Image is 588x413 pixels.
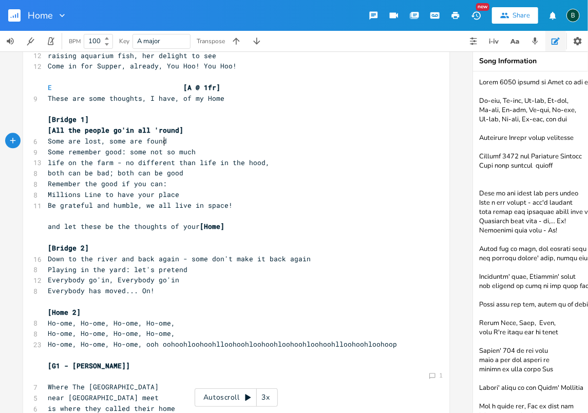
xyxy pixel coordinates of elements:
[492,7,538,24] button: Share
[200,222,224,231] span: [Home]
[566,9,580,22] div: BruCe
[48,318,175,328] span: Ho-ome, Ho-ome, Ho-ome, Ho-ome,
[197,38,225,44] div: Transpose
[48,404,175,413] span: is where they called their home
[466,6,486,25] button: New
[69,39,81,44] div: BPM
[439,372,443,379] div: 1
[48,158,270,167] span: life on the farm - no different than life in the hood,
[48,308,81,317] span: [Home 2]
[48,147,196,156] span: Some remember good: some not so much
[48,286,155,295] span: Everybody has moved... On!
[48,115,89,124] span: [Bridge 1]
[48,254,311,263] span: Down to the river and back again - some don't make it back again
[48,136,167,146] span: Some are lost, some are found
[48,61,237,70] span: Come in for Supper, already, You Hoo! You Hoo!
[48,94,224,103] span: These are some thoughts, I have, of my Home
[28,11,53,20] span: Home
[48,190,179,199] span: Millions Line to have your place
[48,125,183,135] span: [All the people go'in all 'round]
[48,201,233,210] span: Be grateful and humble, we all live in space!
[195,388,278,407] div: Autoscroll
[183,83,220,92] span: [A @ 1fr]
[48,168,183,177] span: both can be bad; both can be good
[119,38,129,44] div: Key
[48,265,187,274] span: Playing in the yard: let's pretend
[48,222,224,231] span: and let these be the thoughts of your
[476,3,489,11] div: New
[48,83,52,92] span: E
[48,329,175,338] span: Ho-ome, Ho-ome, Ho-ome, Ho-ome,
[48,179,167,188] span: Remember the good if you can:
[566,4,580,27] button: B
[48,243,89,253] span: [Bridge 2]
[48,275,179,284] span: Everybody go'in, Everybody go'in
[48,339,397,349] span: Ho-ome, Ho-ome, Ho-ome, ooh oohoohloohoohlloohoohloohoohloohoohloohoohlloohoohloohoop
[48,382,159,391] span: Where The [GEOGRAPHIC_DATA]
[48,393,159,402] span: near [GEOGRAPHIC_DATA] meet
[48,51,216,60] span: raising aquarium fish, her delight to see
[137,37,160,46] span: A major
[257,388,275,407] div: 3x
[48,361,130,370] span: [G1 - [PERSON_NAME]]
[513,11,530,20] div: Share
